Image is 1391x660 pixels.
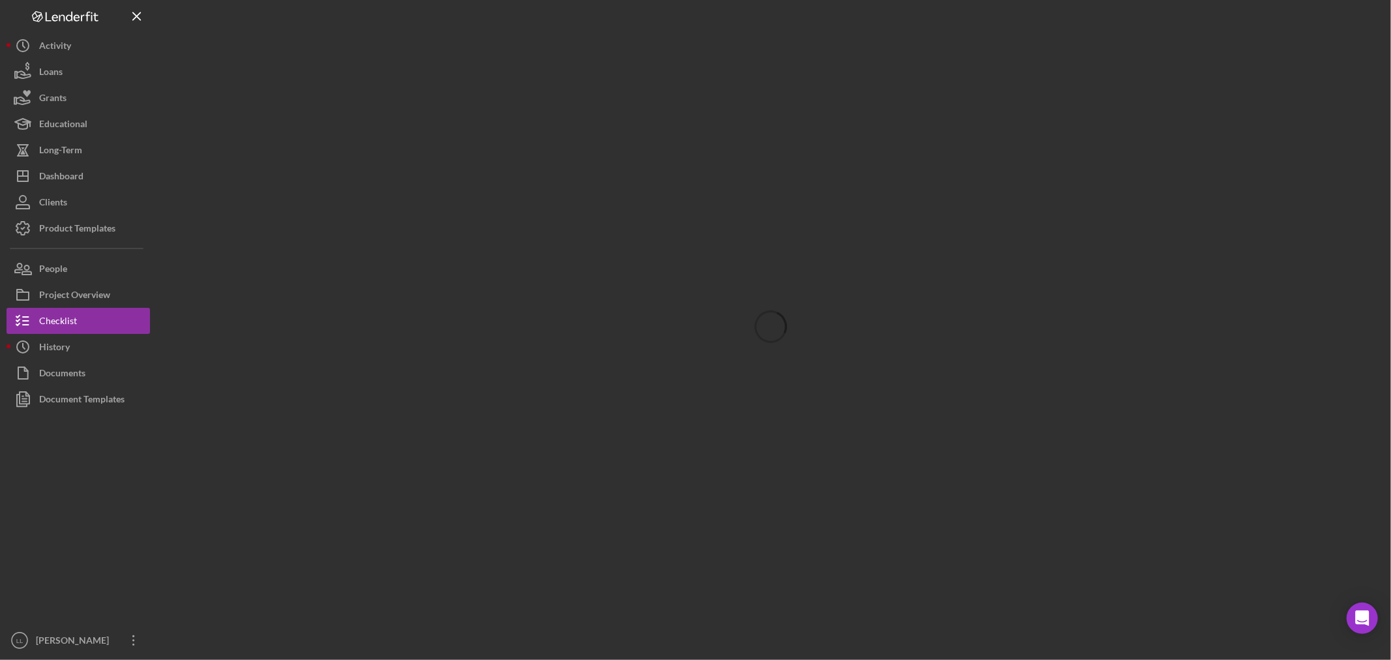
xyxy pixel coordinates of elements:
div: Product Templates [39,215,115,245]
div: Documents [39,360,85,389]
button: Product Templates [7,215,150,241]
div: Project Overview [39,282,110,311]
div: People [39,256,67,285]
div: Educational [39,111,87,140]
button: History [7,334,150,360]
button: Project Overview [7,282,150,308]
button: Educational [7,111,150,137]
button: LL[PERSON_NAME] [7,627,150,653]
button: Clients [7,189,150,215]
button: People [7,256,150,282]
div: Grants [39,85,67,114]
button: Long-Term [7,137,150,163]
button: Checklist [7,308,150,334]
div: Loans [39,59,63,88]
div: Long-Term [39,137,82,166]
text: LL [16,637,23,644]
button: Grants [7,85,150,111]
div: Open Intercom Messenger [1347,603,1378,634]
div: Document Templates [39,386,125,415]
div: Clients [39,189,67,218]
div: Dashboard [39,163,83,192]
div: [PERSON_NAME] [33,627,117,657]
button: Loans [7,59,150,85]
div: History [39,334,70,363]
button: Documents [7,360,150,386]
button: Document Templates [7,386,150,412]
div: Checklist [39,308,77,337]
div: Activity [39,33,71,62]
button: Activity [7,33,150,59]
button: Dashboard [7,163,150,189]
